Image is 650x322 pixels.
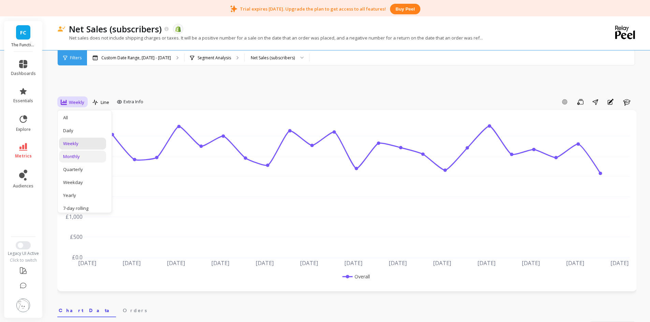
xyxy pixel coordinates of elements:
div: Click to switch [4,258,43,263]
div: Net Sales (subscribers) [251,55,295,61]
span: Chart Data [59,307,115,314]
div: Weekday [63,179,102,186]
span: essentials [13,98,33,104]
div: Legacy UI Active [4,251,43,256]
div: All [63,114,102,121]
img: api.shopify.svg [175,26,181,32]
p: Net Sales (subscribers) [69,23,162,35]
nav: Tabs [57,302,636,317]
div: Daily [63,127,102,134]
p: Segment Analysis [198,55,231,61]
span: Extra Info [124,98,143,105]
div: Yearly [63,192,102,199]
button: Switch to New UI [16,241,31,249]
span: dashboards [11,71,36,76]
p: Trial expires [DATE]. Upgrade the plan to get access to all features! [240,6,386,12]
span: FC [20,29,26,36]
span: Weekly [69,99,84,106]
p: Custom Date Range, [DATE] - [DATE] [101,55,171,61]
img: header icon [57,26,66,32]
span: Filters [70,55,82,61]
p: Net sales does not include shipping charges or taxes. It will be a positive number for a sale on ... [57,35,483,41]
button: Buy peel [390,4,420,14]
span: audiences [13,183,33,189]
div: Weekly [63,140,102,147]
span: metrics [15,153,32,159]
div: 7-day rolling [63,205,102,212]
div: Quarterly [63,166,102,173]
span: Orders [123,307,147,314]
img: profile picture [16,298,30,312]
div: Monthly [63,153,102,160]
p: The Functional Mushroom Company [11,42,36,48]
span: explore [16,127,31,132]
span: Line [101,99,109,106]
